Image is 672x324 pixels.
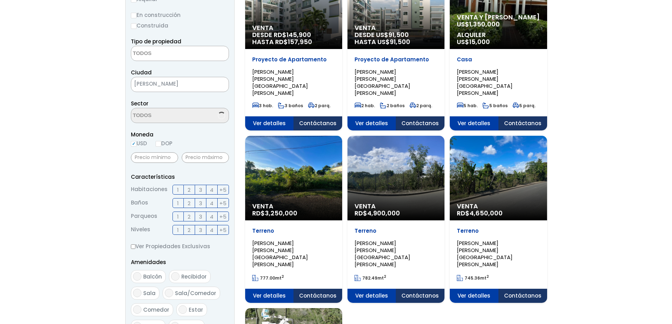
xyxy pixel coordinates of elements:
span: US$ [457,20,500,29]
input: Sala [133,289,141,297]
span: 3 hab. [252,103,273,109]
label: DOP [156,139,172,148]
input: Ver Propiedades Exclusivas [131,244,135,249]
span: Comedor [143,306,169,313]
span: 3,250,000 [265,209,297,218]
p: Proyecto de Apartamento [355,56,437,63]
span: 3 [199,226,202,234]
label: Ver Propiedades Exclusivas [131,242,229,251]
span: 5 parq. [513,103,535,109]
sup: 2 [281,274,284,279]
p: Terreno [252,227,335,234]
span: Moneda [131,130,229,139]
span: 1,350,000 [469,20,500,29]
a: Venta RD$4,900,000 Terreno [PERSON_NAME] [PERSON_NAME][GEOGRAPHIC_DATA][PERSON_NAME] 782.49mt2 Ve... [347,136,444,303]
label: USD [131,139,147,148]
span: 157,950 [288,37,312,46]
input: DOP [156,141,161,147]
span: Recibidor [181,273,207,280]
span: 782.49 [362,275,377,281]
span: Contáctanos [396,116,444,130]
textarea: Search [131,46,200,61]
span: 4,900,000 [367,209,400,218]
span: 1 [177,199,179,208]
span: [PERSON_NAME] [PERSON_NAME][GEOGRAPHIC_DATA][PERSON_NAME] [457,68,513,97]
input: Comedor [133,305,141,314]
span: Alquiler [457,31,540,38]
span: mt [252,275,284,281]
span: +5 [219,226,226,234]
span: [PERSON_NAME] [PERSON_NAME][GEOGRAPHIC_DATA][PERSON_NAME] [457,239,513,268]
input: Estar [178,305,187,314]
span: RD$ [457,209,503,218]
span: RD$ [252,209,297,218]
span: Parqueos [131,212,157,221]
input: Sala/Comedor [165,289,173,297]
span: [PERSON_NAME] [PERSON_NAME][GEOGRAPHIC_DATA][PERSON_NAME] [252,68,308,97]
p: Características [131,172,229,181]
span: 2 [188,226,190,234]
span: × [218,81,222,88]
p: Proyecto de Apartamento [252,56,335,63]
span: +5 [219,185,226,194]
span: 2 parq. [410,103,432,109]
span: Habitaciones [131,185,168,195]
p: Terreno [355,227,437,234]
span: HASTA US$ [355,38,437,45]
span: Niveles [131,225,150,235]
input: Precio mínimo [131,152,178,163]
span: 5 baños [483,103,508,109]
span: Estar [189,306,203,313]
span: Venta [457,203,540,210]
span: Venta [355,203,437,210]
span: Ciudad [131,69,152,76]
span: 1 [177,212,179,221]
span: 1 [177,226,179,234]
span: 5 hab. [457,103,478,109]
span: SANTO DOMINGO DE GUZMÁN [131,77,229,92]
span: 4 [210,199,213,208]
span: Venta [252,203,335,210]
span: 777.00 [260,275,275,281]
a: Venta RD$3,250,000 Terreno [PERSON_NAME] [PERSON_NAME][GEOGRAPHIC_DATA][PERSON_NAME] 777.00mt2 Ve... [245,136,342,303]
label: Construida [131,21,229,30]
span: Sala [143,289,156,297]
span: 2 parq. [308,103,331,109]
span: Tipo de propiedad [131,38,181,45]
span: Ver detalles [347,289,396,303]
span: Contáctanos [396,289,444,303]
span: Contáctanos [293,289,342,303]
span: 1 [177,185,179,194]
button: Remove all items [211,79,222,90]
input: Recibidor [171,272,180,281]
a: Venta RD$4,650,000 Terreno [PERSON_NAME] [PERSON_NAME][GEOGRAPHIC_DATA][PERSON_NAME] 745.36mt2 Ve... [450,136,547,303]
span: [PERSON_NAME] [PERSON_NAME][GEOGRAPHIC_DATA][PERSON_NAME] [355,68,410,97]
span: Balcón [143,273,162,280]
span: 4 [210,212,213,221]
span: Venta [252,24,335,31]
span: 15,000 [469,37,490,46]
span: [PERSON_NAME] [PERSON_NAME][GEOGRAPHIC_DATA][PERSON_NAME] [355,239,410,268]
p: Casa [457,56,540,63]
span: Ver detalles [347,116,396,130]
span: 2 [188,199,190,208]
span: 4 [210,185,213,194]
span: Sector [131,100,149,107]
p: Amenidades [131,258,229,267]
p: Terreno [457,227,540,234]
span: Contáctanos [293,116,342,130]
input: Precio máximo [182,152,229,163]
input: En construcción [131,13,137,18]
span: 4 [210,226,213,234]
textarea: Search [131,108,200,123]
span: 91,500 [388,30,409,39]
input: Balcón [133,272,141,281]
span: Ver detalles [245,116,294,130]
span: Ver detalles [450,116,498,130]
span: Ver detalles [245,289,294,303]
span: 3 [199,212,202,221]
span: 745.36 [465,275,480,281]
span: RD$ [355,209,400,218]
span: Venta y [PERSON_NAME] [457,14,540,21]
span: 3 [199,199,202,208]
